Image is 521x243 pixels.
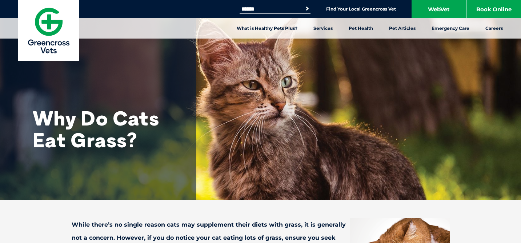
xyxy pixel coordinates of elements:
a: Pet Health [341,18,381,39]
a: Find Your Local Greencross Vet [326,6,396,12]
a: What is Healthy Pets Plus? [229,18,305,39]
a: Services [305,18,341,39]
a: Pet Articles [381,18,424,39]
button: Search [304,5,311,12]
h1: Why Do Cats Eat Grass? [33,107,178,151]
a: Careers [477,18,511,39]
a: Emergency Care [424,18,477,39]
